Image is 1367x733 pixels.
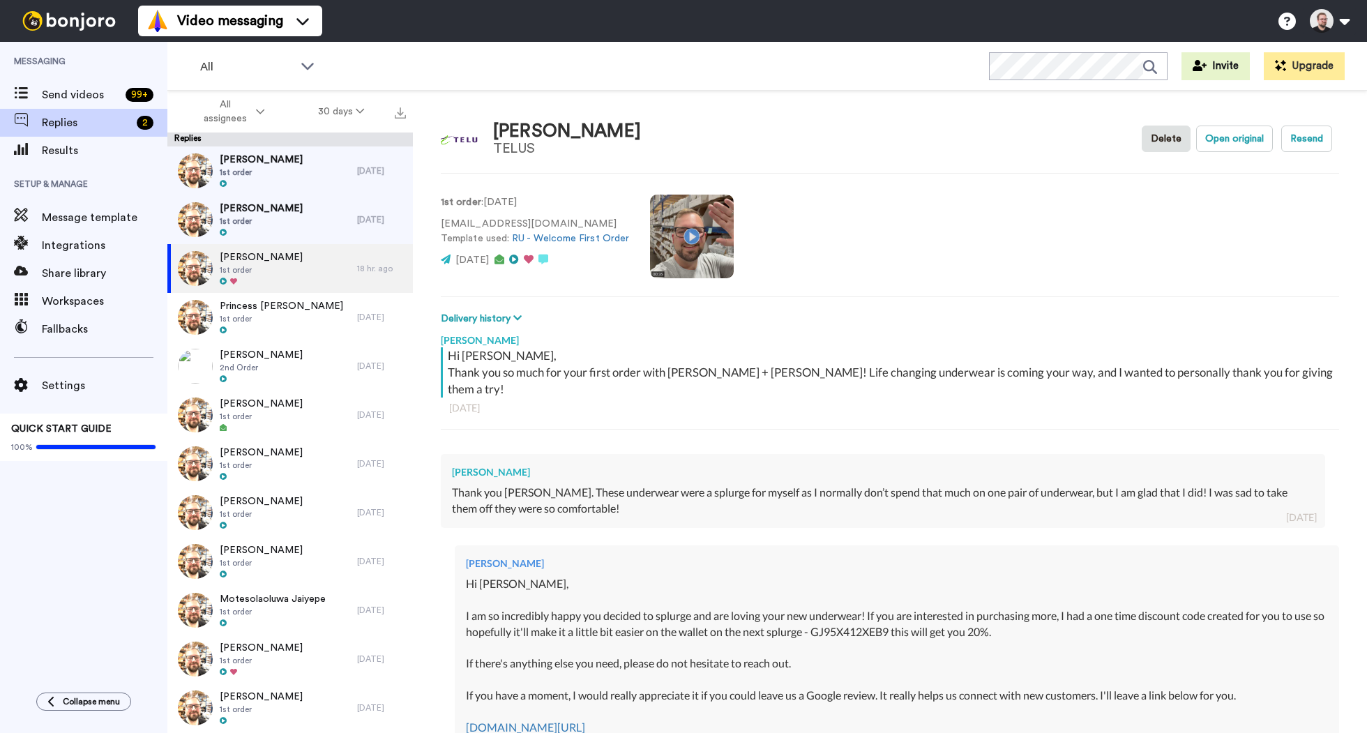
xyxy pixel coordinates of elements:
[178,300,213,335] img: efa524da-70a9-41f2-aa42-4cb2d5cfdec7-thumb.jpg
[357,263,406,274] div: 18 hr. ago
[167,439,413,488] a: [PERSON_NAME]1st order[DATE]
[452,485,1314,517] div: Thank you [PERSON_NAME]. These underwear were a splurge for myself as I normally don’t spend that...
[167,683,413,732] a: [PERSON_NAME]1st order[DATE]
[357,165,406,176] div: [DATE]
[178,349,213,384] img: 8db93726-50d8-4d85-967b-90c4cb94ea46-thumb.jpg
[178,251,213,286] img: efa524da-70a9-41f2-aa42-4cb2d5cfdec7-thumb.jpg
[220,543,303,557] span: [PERSON_NAME]
[448,347,1336,398] div: Hi [PERSON_NAME], Thank you so much for your first order with [PERSON_NAME] + [PERSON_NAME]! Life...
[220,655,303,666] span: 1st order
[1142,126,1191,152] button: Delete
[220,167,303,178] span: 1st order
[220,264,303,275] span: 1st order
[42,377,167,394] span: Settings
[1264,52,1345,80] button: Upgrade
[512,234,629,243] a: RU - Welcome First Order
[167,537,413,586] a: [PERSON_NAME]1st order[DATE]
[357,409,406,421] div: [DATE]
[441,217,629,246] p: [EMAIL_ADDRESS][DOMAIN_NAME] Template used:
[167,586,413,635] a: Motesolaoluwa Jaiyepe1st order[DATE]
[391,101,410,122] button: Export all results that match these filters now.
[220,216,303,227] span: 1st order
[220,446,303,460] span: [PERSON_NAME]
[1281,126,1332,152] button: Resend
[126,88,153,102] div: 99 +
[167,133,413,146] div: Replies
[220,202,303,216] span: [PERSON_NAME]
[17,11,121,31] img: bj-logo-header-white.svg
[357,458,406,469] div: [DATE]
[177,11,283,31] span: Video messaging
[167,244,413,293] a: [PERSON_NAME]1st order18 hr. ago
[395,107,406,119] img: export.svg
[42,114,131,131] span: Replies
[42,86,120,103] span: Send videos
[42,293,167,310] span: Workspaces
[357,214,406,225] div: [DATE]
[42,209,167,226] span: Message template
[42,265,167,282] span: Share library
[63,696,120,707] span: Collapse menu
[170,92,292,131] button: All assignees
[441,120,479,158] img: Image of Nicole Shaw
[357,312,406,323] div: [DATE]
[292,99,391,124] button: 30 days
[357,702,406,713] div: [DATE]
[1181,52,1250,80] button: Invite
[178,202,213,237] img: efa524da-70a9-41f2-aa42-4cb2d5cfdec7-thumb.jpg
[441,326,1339,347] div: [PERSON_NAME]
[220,397,303,411] span: [PERSON_NAME]
[357,556,406,567] div: [DATE]
[220,348,303,362] span: [PERSON_NAME]
[167,391,413,439] a: [PERSON_NAME]1st order[DATE]
[220,299,343,313] span: Princess [PERSON_NAME]
[178,690,213,725] img: efa524da-70a9-41f2-aa42-4cb2d5cfdec7-thumb.jpg
[1196,126,1273,152] button: Open original
[220,557,303,568] span: 1st order
[178,642,213,677] img: efa524da-70a9-41f2-aa42-4cb2d5cfdec7-thumb.jpg
[1286,511,1317,524] div: [DATE]
[220,592,326,606] span: Motesolaoluwa Jaiyepe
[357,653,406,665] div: [DATE]
[493,141,641,156] div: TELUS
[357,507,406,518] div: [DATE]
[220,250,303,264] span: [PERSON_NAME]
[197,98,253,126] span: All assignees
[220,411,303,422] span: 1st order
[36,693,131,711] button: Collapse menu
[42,321,167,338] span: Fallbacks
[466,557,1328,570] div: [PERSON_NAME]
[167,635,413,683] a: [PERSON_NAME]1st order[DATE]
[220,704,303,715] span: 1st order
[178,544,213,579] img: efa524da-70a9-41f2-aa42-4cb2d5cfdec7-thumb.jpg
[167,342,413,391] a: [PERSON_NAME]2nd Order[DATE]
[220,508,303,520] span: 1st order
[42,237,167,254] span: Integrations
[220,690,303,704] span: [PERSON_NAME]
[220,494,303,508] span: [PERSON_NAME]
[167,195,413,244] a: [PERSON_NAME]1st order[DATE]
[357,605,406,616] div: [DATE]
[441,311,526,326] button: Delivery history
[357,361,406,372] div: [DATE]
[137,116,153,130] div: 2
[220,313,343,324] span: 1st order
[220,460,303,471] span: 1st order
[220,606,326,617] span: 1st order
[11,441,33,453] span: 100%
[178,398,213,432] img: efa524da-70a9-41f2-aa42-4cb2d5cfdec7-thumb.jpg
[220,641,303,655] span: [PERSON_NAME]
[178,593,213,628] img: efa524da-70a9-41f2-aa42-4cb2d5cfdec7-thumb.jpg
[220,362,303,373] span: 2nd Order
[167,488,413,537] a: [PERSON_NAME]1st order[DATE]
[167,293,413,342] a: Princess [PERSON_NAME]1st order[DATE]
[11,424,112,434] span: QUICK START GUIDE
[200,59,294,75] span: All
[449,401,1331,415] div: [DATE]
[146,10,169,32] img: vm-color.svg
[452,465,1314,479] div: [PERSON_NAME]
[178,495,213,530] img: efa524da-70a9-41f2-aa42-4cb2d5cfdec7-thumb.jpg
[42,142,167,159] span: Results
[167,146,413,195] a: [PERSON_NAME]1st order[DATE]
